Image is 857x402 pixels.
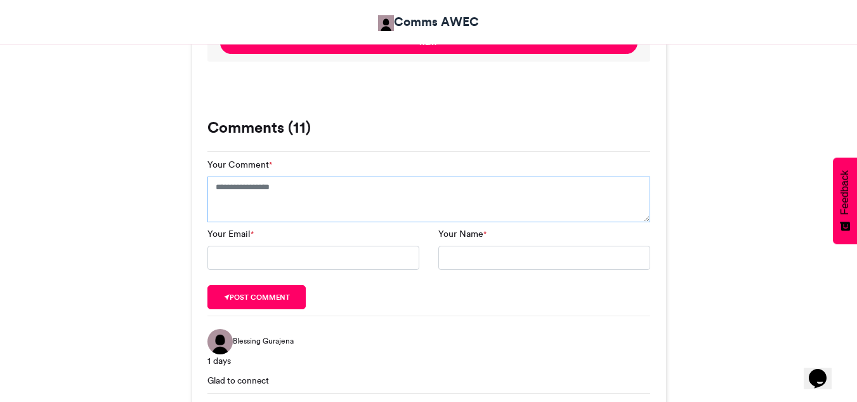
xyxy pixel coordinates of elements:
[207,120,650,135] h3: Comments (11)
[233,335,294,347] span: Blessing Gurajena
[207,329,233,354] img: Blessing
[839,170,851,215] span: Feedback
[207,285,306,309] button: Post comment
[207,374,650,387] div: Glad to connect
[207,227,254,241] label: Your Email
[207,158,272,171] label: Your Comment
[378,13,479,31] a: Comms AWEC
[207,354,650,368] div: 1 days
[378,15,394,31] img: Comms AWEC
[438,227,487,241] label: Your Name
[833,157,857,244] button: Feedback - Show survey
[804,351,844,389] iframe: chat widget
